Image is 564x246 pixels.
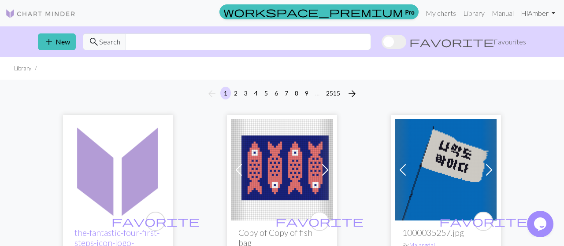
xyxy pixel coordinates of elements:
[219,4,419,19] a: Pro
[527,211,555,237] iframe: chat widget
[291,87,302,99] button: 8
[422,4,460,22] a: My charts
[251,87,261,99] button: 4
[203,87,361,101] nav: Page navigation
[111,213,200,230] i: favourite
[231,119,333,220] img: fish bag
[220,87,231,99] button: 1
[261,87,271,99] button: 5
[99,37,120,47] span: Search
[323,87,344,99] button: 2515
[474,212,493,231] button: favourite
[271,87,282,99] button: 6
[517,4,559,22] a: HiAmber
[488,4,517,22] a: Manual
[275,214,364,228] span: favorite
[343,87,361,101] button: Next
[382,33,526,50] label: Show favourites
[347,88,357,100] span: arrow_forward
[230,87,241,99] button: 2
[395,165,497,173] a: 1000035257.jpg
[301,87,312,99] button: 9
[67,119,169,220] img: fantastic four first steps logo blanket
[402,228,490,238] h2: 1000035257.jpg
[14,64,31,73] li: Library
[395,119,497,220] img: 1000035257.jpg
[223,6,403,18] span: workspace_premium
[310,212,329,231] button: favourite
[111,214,200,228] span: favorite
[439,214,527,228] span: favorite
[38,33,76,50] button: New
[439,213,527,230] i: favourite
[281,87,292,99] button: 7
[89,36,99,48] span: search
[67,165,169,173] a: fantastic four first steps logo blanket
[409,36,494,48] span: favorite
[493,37,526,47] span: Favourites
[275,213,364,230] i: favourite
[5,8,76,19] img: Logo
[146,212,165,231] button: favourite
[241,87,251,99] button: 3
[44,36,54,48] span: add
[347,88,357,99] i: Next
[460,4,488,22] a: Library
[231,165,333,173] a: fish bag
